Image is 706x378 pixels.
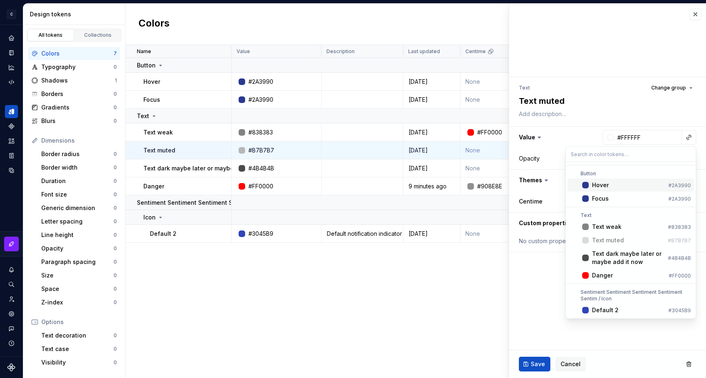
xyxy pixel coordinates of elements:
div: #FF0000 [669,273,691,279]
div: Danger [592,271,613,280]
div: Default 2 [592,306,619,314]
div: Sentiment Sentiment Sentiment Sentiment Sentim / Icon [567,289,694,302]
div: Focus [592,195,609,203]
div: #2A3990 [668,196,691,202]
div: #2A3990 [668,182,691,189]
div: Text dark maybe later or maybe add it now [592,250,665,266]
input: Search in color tokens… [566,147,696,161]
div: #4B4B4B [668,255,691,262]
div: Hover [592,181,609,189]
div: Search in color tokens… [566,162,696,318]
div: Button [567,170,694,177]
div: #838383 [668,224,691,230]
div: Text [567,212,694,219]
div: Text muted [592,236,624,244]
div: Text weak [592,223,621,231]
div: #3045B9 [668,307,691,314]
div: #B7B7B7 [668,237,691,244]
